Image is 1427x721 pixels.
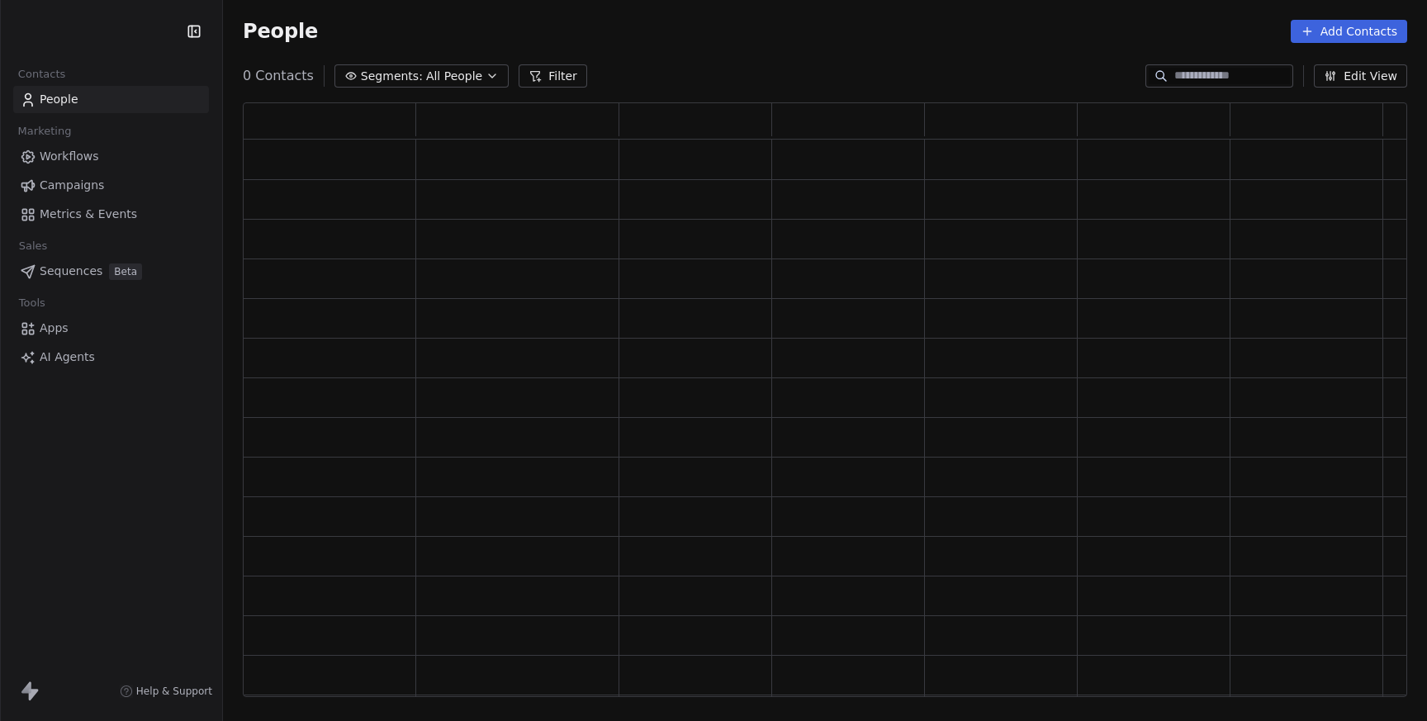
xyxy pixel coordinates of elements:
button: Edit View [1314,64,1407,88]
a: Campaigns [13,172,209,199]
button: Add Contacts [1291,20,1407,43]
span: Contacts [11,62,73,87]
a: Workflows [13,143,209,170]
a: Help & Support [120,685,212,698]
span: Help & Support [136,685,212,698]
span: Apps [40,320,69,337]
span: 0 Contacts [243,66,314,86]
span: Sequences [40,263,102,280]
span: Workflows [40,148,99,165]
span: Campaigns [40,177,104,194]
span: AI Agents [40,349,95,366]
span: Beta [109,263,142,280]
span: Marketing [11,119,78,144]
a: People [13,86,209,113]
button: Filter [519,64,587,88]
span: Segments: [361,68,423,85]
a: SequencesBeta [13,258,209,285]
span: People [243,19,318,44]
span: People [40,91,78,108]
span: Metrics & Events [40,206,137,223]
span: Tools [12,291,52,315]
a: AI Agents [13,344,209,371]
span: All People [426,68,482,85]
a: Metrics & Events [13,201,209,228]
a: Apps [13,315,209,342]
span: Sales [12,234,55,259]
